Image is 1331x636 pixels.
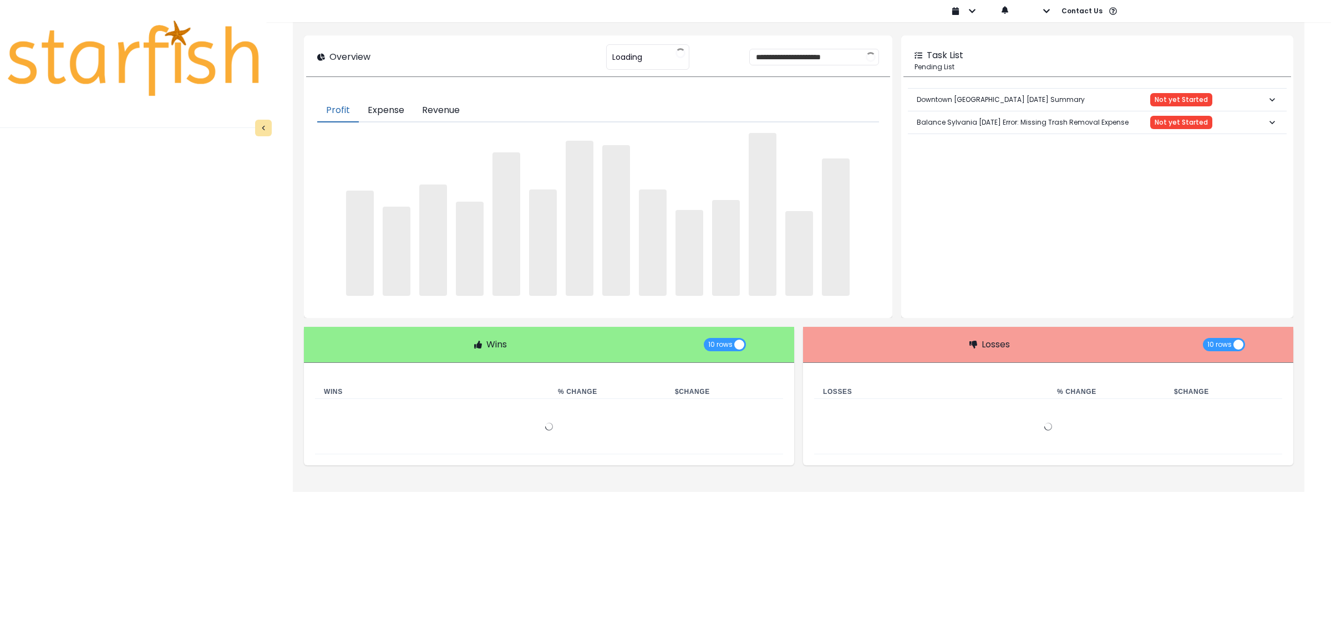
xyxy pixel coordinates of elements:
[749,133,776,296] span: ‌
[1155,119,1208,126] span: Not yet Started
[492,152,520,296] span: ‌
[712,200,740,296] span: ‌
[908,89,1287,111] button: Downtown [GEOGRAPHIC_DATA] [DATE] SummaryNot yet Started
[456,202,484,296] span: ‌
[317,99,359,122] button: Profit
[927,49,963,62] p: Task List
[1155,96,1208,104] span: Not yet Started
[666,385,783,399] th: $ Change
[814,385,1048,399] th: Losses
[915,62,1280,72] p: Pending List
[602,145,630,296] span: ‌
[486,338,507,351] p: Wins
[1207,338,1232,351] span: 10 rows
[1165,385,1282,399] th: $ Change
[982,338,1010,351] p: Losses
[917,86,1085,114] p: Downtown [GEOGRAPHIC_DATA] [DATE] Summary
[413,99,469,122] button: Revenue
[529,189,557,296] span: ‌
[785,211,813,296] span: ‌
[917,109,1129,136] p: Balance Sylvania [DATE] Error: Missing Trash Removal Expense
[708,338,733,351] span: 10 rows
[419,184,447,296] span: ‌
[359,99,413,122] button: Expense
[566,141,593,296] span: ‌
[675,210,703,296] span: ‌
[639,189,667,296] span: ‌
[822,158,850,296] span: ‌
[329,50,370,64] p: Overview
[908,111,1287,134] button: Balance Sylvania [DATE] Error: Missing Trash Removal ExpenseNot yet Started
[346,191,374,296] span: ‌
[1048,385,1165,399] th: % Change
[549,385,666,399] th: % Change
[383,207,410,296] span: ‌
[315,385,549,399] th: Wins
[612,45,642,69] span: Loading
